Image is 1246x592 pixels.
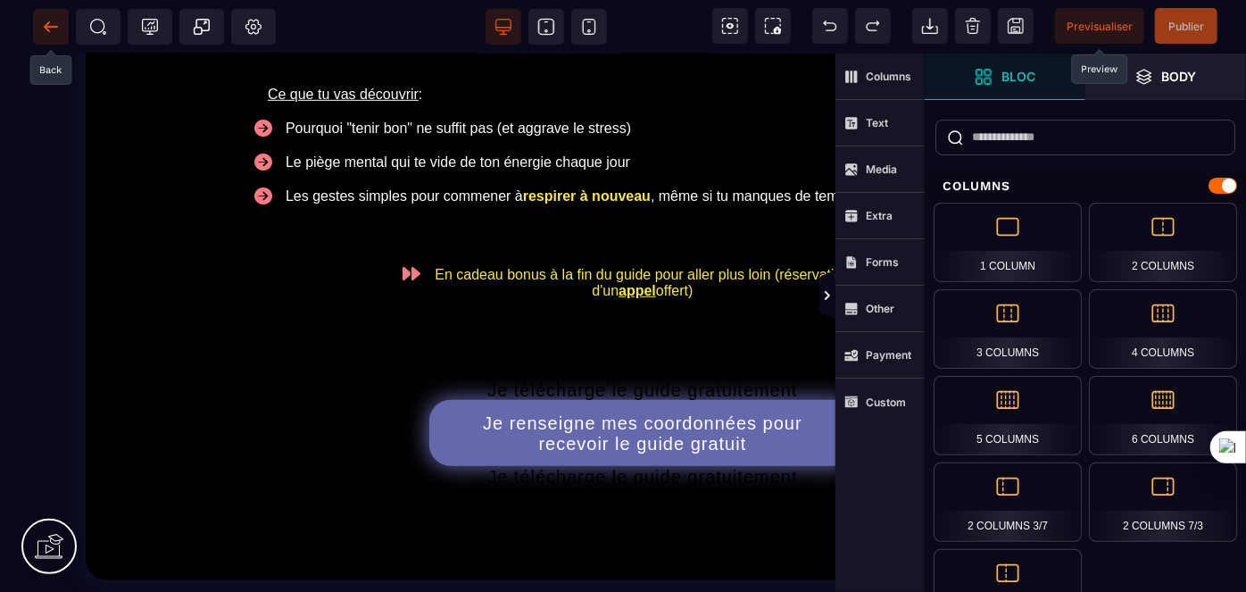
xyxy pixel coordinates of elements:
div: Pourquoi "tenir bon" ne suffit pas (et aggrave le stress) [277,67,1040,83]
u: appel [619,229,656,245]
span: Tracking [141,18,159,36]
span: Setting Body [245,18,262,36]
span: View components [712,8,748,44]
div: Le piège mental qui te vide de ton énergie chaque jour [277,101,1040,117]
div: 4 Columns [1089,289,1237,369]
div: 3 Columns [934,289,1082,369]
div: Columns [925,170,1246,203]
span: SEO [89,18,107,36]
div: 1 Column [934,203,1082,282]
span: Open Layer Manager [1085,54,1246,100]
u: Ce que tu vas découvrir [268,33,419,48]
span: Preview [1055,8,1144,44]
div: 2 Columns [1089,203,1237,282]
span: Open Blocks [925,54,1085,100]
span: Publier [1168,20,1204,33]
strong: Forms [866,255,899,269]
strong: Bloc [1001,70,1035,83]
div: 6 Columns [1089,376,1237,455]
strong: Other [866,302,894,315]
strong: Body [1162,70,1197,83]
div: 2 Columns 7/3 [1089,463,1237,542]
span: Screenshot [755,8,791,44]
b: respirer à nouveau [523,135,651,150]
span: Previsualiser [1067,20,1133,33]
strong: Custom [866,396,906,409]
button: Je renseigne mes coordonnées pour recevoir le guide gratuit [429,346,857,413]
div: 5 Columns [934,376,1082,455]
strong: Text [866,116,888,129]
strong: Extra [866,209,893,222]
strong: Columns [866,70,911,83]
strong: Media [866,163,897,176]
div: : [259,33,1040,49]
div: Les gestes simples pour commener à , même si tu manques de temps [277,135,1040,151]
span: Popup [193,18,211,36]
text: En cadeau bonus à la fin du guide pour aller plus loin (réservation d'un offert) [420,191,865,250]
div: 2 Columns 3/7 [934,463,1082,542]
strong: Payment [866,348,911,362]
